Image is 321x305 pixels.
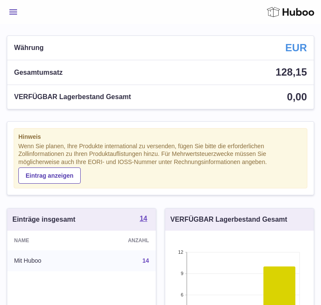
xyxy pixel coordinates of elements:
[14,68,63,77] span: Gesamtumsatz
[12,215,76,224] h3: Einträge insgesamt
[18,167,81,184] a: Eintrag anzeigen
[276,66,307,78] span: 128,15
[181,271,183,276] text: 9
[140,215,147,222] strong: 14
[181,292,183,297] text: 6
[287,91,307,103] span: 0,00
[7,231,88,250] th: Name
[178,249,183,255] text: 12
[14,92,131,102] span: VERFÜGBAR Lagerbestand Gesamt
[88,231,156,250] th: Anzahl
[7,85,314,109] a: VERFÜGBAR Lagerbestand Gesamt 0,00
[285,41,307,55] strong: EUR
[18,142,303,184] div: Wenn Sie planen, Ihre Produkte international zu versenden, fügen Sie bitte die erforderlichen Zol...
[142,257,149,264] a: 14
[14,43,44,53] span: Währung
[7,60,314,84] a: Gesamtumsatz 128,15
[18,133,303,141] strong: Hinweis
[140,215,147,224] a: 14
[7,250,88,271] td: Mit Huboo
[170,215,287,224] h3: VERFÜGBAR Lagerbestand Gesamt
